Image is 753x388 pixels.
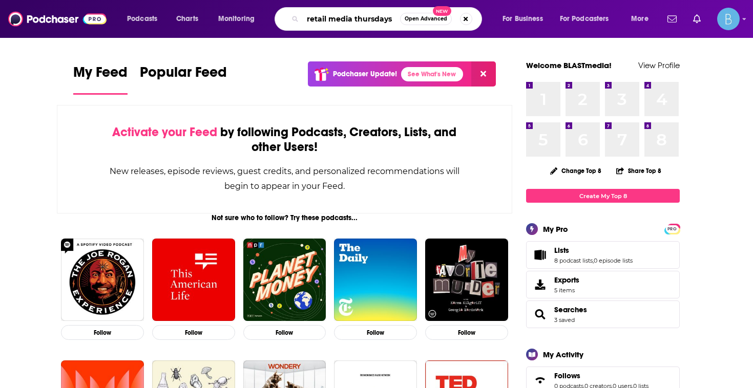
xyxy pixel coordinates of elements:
[57,213,512,222] div: Not sure who to follow? Try these podcasts...
[73,63,128,87] span: My Feed
[717,8,740,30] button: Show profile menu
[425,239,508,321] img: My Favorite Murder with Karen Kilgariff and Georgia Hardstark
[170,11,204,27] a: Charts
[689,10,705,28] a: Show notifications dropdown
[425,325,508,340] button: Follow
[400,13,452,25] button: Open AdvancedNew
[243,239,326,321] img: Planet Money
[526,60,612,70] a: Welcome BLASTmedia!
[140,63,227,95] a: Popular Feed
[433,6,451,16] span: New
[152,325,235,340] button: Follow
[554,275,579,285] span: Exports
[554,371,580,380] span: Follows
[638,60,680,70] a: View Profile
[176,12,198,26] span: Charts
[554,287,579,294] span: 5 items
[717,8,740,30] span: Logged in as BLASTmedia
[109,164,461,193] div: New releases, episode reviews, guest credits, and personalized recommendations will begin to appe...
[554,305,587,314] a: Searches
[8,9,107,29] img: Podchaser - Follow, Share and Rate Podcasts
[663,10,681,28] a: Show notifications dropdown
[554,316,575,324] a: 3 saved
[544,164,608,177] button: Change Top 8
[333,70,397,78] p: Podchaser Update!
[530,248,550,262] a: Lists
[152,239,235,321] img: This American Life
[554,257,593,264] a: 8 podcast lists
[594,257,633,264] a: 0 episode lists
[526,300,680,328] span: Searches
[526,189,680,203] a: Create My Top 8
[303,11,400,27] input: Search podcasts, credits, & more...
[112,124,217,140] span: Activate your Feed
[593,257,594,264] span: ,
[624,11,661,27] button: open menu
[243,325,326,340] button: Follow
[61,239,144,321] img: The Joe Rogan Experience
[109,125,461,155] div: by following Podcasts, Creators, Lists, and other Users!
[405,16,447,21] span: Open Advanced
[61,325,144,340] button: Follow
[543,350,583,359] div: My Activity
[554,246,569,255] span: Lists
[616,161,662,181] button: Share Top 8
[717,8,740,30] img: User Profile
[553,11,624,27] button: open menu
[334,239,417,321] img: The Daily
[631,12,649,26] span: More
[554,371,649,380] a: Follows
[503,12,543,26] span: For Business
[526,241,680,269] span: Lists
[543,224,568,234] div: My Pro
[140,63,227,87] span: Popular Feed
[554,246,633,255] a: Lists
[334,325,417,340] button: Follow
[530,277,550,292] span: Exports
[284,7,492,31] div: Search podcasts, credits, & more...
[73,63,128,95] a: My Feed
[127,12,157,26] span: Podcasts
[218,12,255,26] span: Monitoring
[120,11,171,27] button: open menu
[211,11,268,27] button: open menu
[495,11,556,27] button: open menu
[530,307,550,321] a: Searches
[526,271,680,298] a: Exports
[530,373,550,387] a: Follows
[401,67,463,81] a: See What's New
[666,225,678,232] a: PRO
[560,12,609,26] span: For Podcasters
